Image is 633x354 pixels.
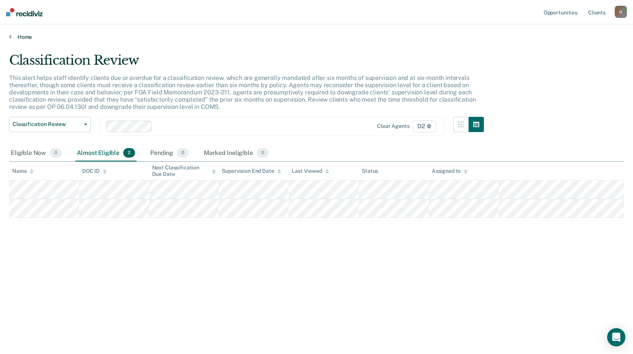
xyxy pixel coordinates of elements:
div: Almost Eligible2 [75,145,137,162]
div: Last Viewed [292,168,329,174]
div: Clear agents [377,123,409,129]
span: 0 [257,148,269,158]
img: Recidiviz [6,8,43,16]
div: Open Intercom Messenger [607,328,625,346]
div: Eligible Now0 [9,145,63,162]
div: Name [12,168,33,174]
div: Assigned to [432,168,468,174]
span: 0 [50,148,62,158]
div: Next Classification Due Date [152,164,216,177]
div: Pending0 [149,145,190,162]
span: 2 [123,148,135,158]
div: DOC ID [82,168,107,174]
div: Classification Review [9,53,484,74]
div: Marked Ineligible0 [202,145,270,162]
a: Home [9,33,624,40]
button: O [615,6,627,18]
div: Status [362,168,378,174]
p: This alert helps staff identify clients due or overdue for a classification review, which are gen... [9,74,476,111]
span: Classification Review [13,121,81,128]
div: Supervision End Date [222,168,281,174]
button: Classification Review [9,117,91,132]
span: D2 [412,120,436,132]
span: 0 [177,148,189,158]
